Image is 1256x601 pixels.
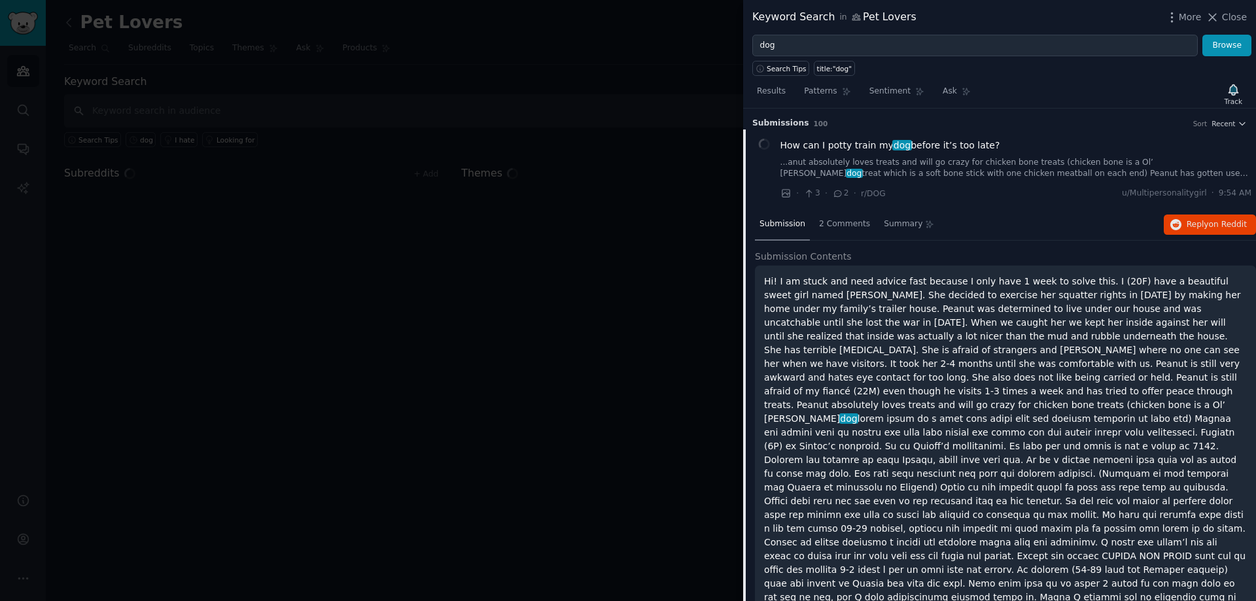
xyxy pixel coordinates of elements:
[839,12,846,24] span: in
[1122,188,1207,199] span: u/Multipersonalitygirl
[799,81,855,108] a: Patterns
[846,169,863,178] span: dog
[869,86,911,97] span: Sentiment
[1212,188,1214,199] span: ·
[755,250,852,264] span: Submission Contents
[1225,97,1242,106] div: Track
[759,218,805,230] span: Submission
[803,188,820,199] span: 3
[1212,119,1235,128] span: Recent
[938,81,975,108] a: Ask
[804,86,837,97] span: Patterns
[814,120,828,128] span: 100
[780,139,1000,152] span: How can I potty train my before it’s too late?
[1202,35,1251,57] button: Browse
[1187,219,1247,231] span: Reply
[1212,119,1247,128] button: Recent
[817,64,852,73] div: title:"dog"
[1222,10,1247,24] span: Close
[1219,188,1251,199] span: 9:54 AM
[854,186,856,200] span: ·
[819,218,870,230] span: 2 Comments
[796,186,799,200] span: ·
[767,64,807,73] span: Search Tips
[814,61,854,76] a: title:"dog"
[943,86,957,97] span: Ask
[825,186,828,200] span: ·
[1193,119,1208,128] div: Sort
[757,86,786,97] span: Results
[1206,10,1247,24] button: Close
[752,61,809,76] button: Search Tips
[1165,10,1202,24] button: More
[752,118,809,129] span: Submission s
[839,413,859,424] span: dog
[1179,10,1202,24] span: More
[780,157,1252,180] a: ...anut absolutely loves treats and will go crazy for chicken bone treats (chicken bone is a Ol’ ...
[1209,220,1247,229] span: on Reddit
[884,218,922,230] span: Summary
[865,81,929,108] a: Sentiment
[1164,215,1256,235] button: Replyon Reddit
[752,81,790,108] a: Results
[752,9,916,26] div: Keyword Search Pet Lovers
[861,189,886,198] span: r/DOG
[832,188,848,199] span: 2
[892,140,912,150] span: dog
[752,35,1198,57] input: Try a keyword related to your business
[1220,80,1247,108] button: Track
[780,139,1000,152] a: How can I potty train mydogbefore it’s too late?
